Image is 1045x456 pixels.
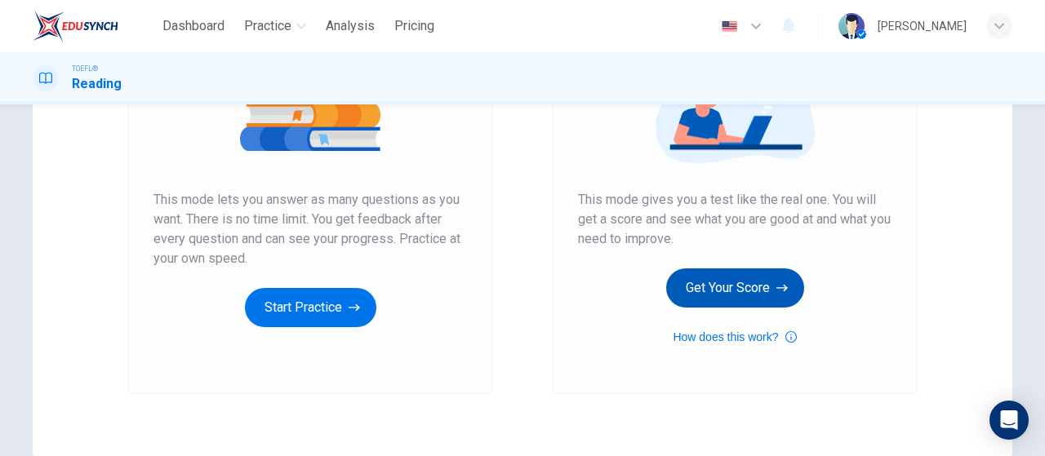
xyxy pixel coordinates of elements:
[878,16,967,36] div: [PERSON_NAME]
[238,11,313,41] button: Practice
[719,20,740,33] img: en
[578,190,892,249] span: This mode gives you a test like the real one. You will get a score and see what you are good at a...
[244,16,291,36] span: Practice
[156,11,231,41] button: Dashboard
[666,268,804,308] button: Get Your Score
[989,401,1029,440] div: Open Intercom Messenger
[33,10,156,42] a: EduSynch logo
[319,11,381,41] button: Analysis
[388,11,441,41] button: Pricing
[162,16,225,36] span: Dashboard
[245,288,376,327] button: Start Practice
[394,16,434,36] span: Pricing
[72,74,122,94] h1: Reading
[72,63,98,74] span: TOEFL®
[673,327,796,347] button: How does this work?
[838,13,865,39] img: Profile picture
[33,10,118,42] img: EduSynch logo
[153,190,467,268] span: This mode lets you answer as many questions as you want. There is no time limit. You get feedback...
[326,16,375,36] span: Analysis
